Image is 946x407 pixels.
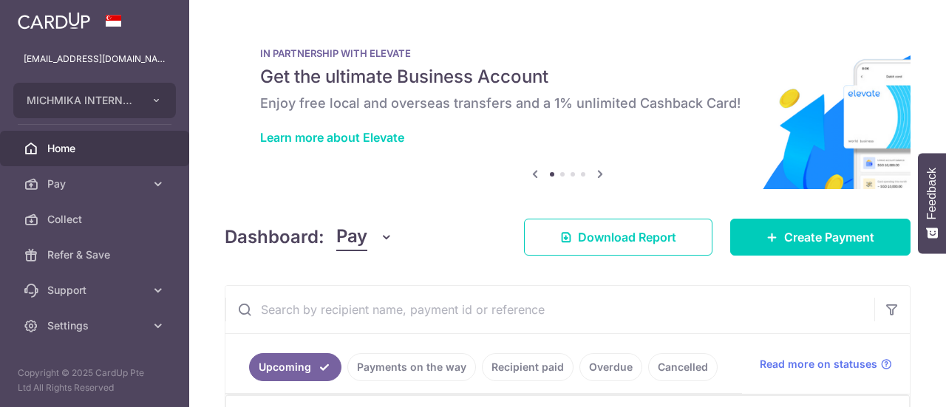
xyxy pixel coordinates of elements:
[524,219,712,256] a: Download Report
[260,95,875,112] h6: Enjoy free local and overseas transfers and a 1% unlimited Cashback Card!
[225,24,911,189] img: Renovation banner
[225,286,874,333] input: Search by recipient name, payment id or reference
[13,83,176,118] button: MICHMIKA INTERNATIONAL PTE. LTD.
[47,247,145,262] span: Refer & Save
[24,52,166,66] p: [EMAIL_ADDRESS][DOMAIN_NAME]
[336,223,367,251] span: Pay
[47,283,145,298] span: Support
[730,219,911,256] a: Create Payment
[47,212,145,227] span: Collect
[260,65,875,89] h5: Get the ultimate Business Account
[27,93,136,108] span: MICHMIKA INTERNATIONAL PTE. LTD.
[760,357,892,372] a: Read more on statuses
[249,353,341,381] a: Upcoming
[347,353,476,381] a: Payments on the way
[336,223,393,251] button: Pay
[47,141,145,156] span: Home
[578,228,676,246] span: Download Report
[47,177,145,191] span: Pay
[851,363,931,400] iframe: Opens a widget where you can find more information
[579,353,642,381] a: Overdue
[18,12,90,30] img: CardUp
[784,228,874,246] span: Create Payment
[482,353,574,381] a: Recipient paid
[225,224,324,250] h4: Dashboard:
[760,357,877,372] span: Read more on statuses
[918,153,946,253] button: Feedback - Show survey
[260,47,875,59] p: IN PARTNERSHIP WITH ELEVATE
[47,318,145,333] span: Settings
[648,353,718,381] a: Cancelled
[260,130,404,145] a: Learn more about Elevate
[925,168,939,219] span: Feedback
